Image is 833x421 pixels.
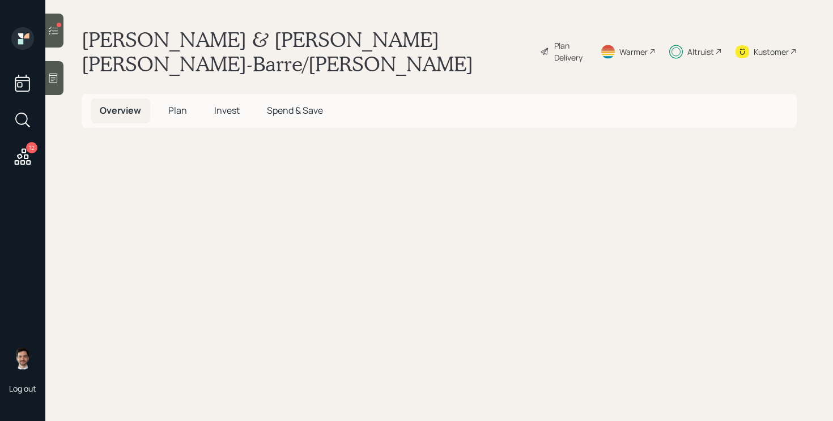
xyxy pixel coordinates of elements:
h1: [PERSON_NAME] & [PERSON_NAME] [PERSON_NAME]-Barre/[PERSON_NAME] [82,27,531,76]
div: Kustomer [754,46,789,58]
span: Spend & Save [267,104,323,117]
div: Altruist [687,46,714,58]
span: Overview [100,104,141,117]
div: Log out [9,383,36,394]
span: Invest [214,104,240,117]
img: jonah-coleman-headshot.png [11,347,34,370]
div: 12 [26,142,37,153]
div: Plan Delivery [554,40,586,63]
span: Plan [168,104,187,117]
div: Warmer [619,46,648,58]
